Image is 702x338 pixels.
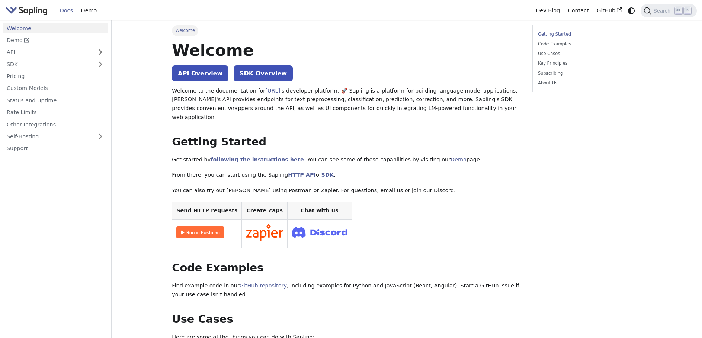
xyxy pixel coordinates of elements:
[211,157,304,162] a: following the instructions here
[538,80,639,87] a: About Us
[93,47,108,58] button: Expand sidebar category 'API'
[5,5,50,16] a: Sapling.ai
[77,5,101,16] a: Demo
[240,283,287,289] a: GitHub repository
[3,95,108,106] a: Status and Uptime
[172,202,242,219] th: Send HTTP requests
[242,202,288,219] th: Create Zaps
[3,83,108,94] a: Custom Models
[451,157,467,162] a: Demo
[287,202,352,219] th: Chat with us
[172,261,522,275] h2: Code Examples
[3,71,108,82] a: Pricing
[3,131,108,142] a: Self-Hosting
[172,135,522,149] h2: Getting Started
[172,87,522,122] p: Welcome to the documentation for 's developer platform. 🚀 Sapling is a platform for building lang...
[3,47,93,58] a: API
[176,226,224,238] img: Run in Postman
[3,59,93,70] a: SDK
[641,4,696,17] button: Search (Ctrl+K)
[321,172,334,178] a: SDK
[593,5,626,16] a: GitHub
[172,171,522,180] p: From there, you can start using the Sapling or .
[5,5,48,16] img: Sapling.ai
[538,41,639,48] a: Code Examples
[3,107,108,118] a: Rate Limits
[3,143,108,154] a: Support
[3,23,108,33] a: Welcome
[288,172,316,178] a: HTTP API
[246,224,283,241] img: Connect in Zapier
[684,7,691,14] kbd: K
[172,186,522,195] p: You can also try out [PERSON_NAME] using Postman or Zapier. For questions, email us or join our D...
[538,70,639,77] a: Subscribing
[93,59,108,70] button: Expand sidebar category 'SDK'
[538,60,639,67] a: Key Principles
[172,25,198,36] span: Welcome
[172,281,522,299] p: Find example code in our , including examples for Python and JavaScript (React, Angular). Start a...
[564,5,593,16] a: Contact
[532,5,564,16] a: Dev Blog
[172,40,522,60] h1: Welcome
[172,65,228,81] a: API Overview
[538,50,639,57] a: Use Cases
[626,5,637,16] button: Switch between dark and light mode (currently system mode)
[3,119,108,130] a: Other Integrations
[234,65,293,81] a: SDK Overview
[3,35,108,46] a: Demo
[538,31,639,38] a: Getting Started
[172,313,522,326] h2: Use Cases
[172,25,522,36] nav: Breadcrumbs
[651,8,675,14] span: Search
[172,155,522,164] p: Get started by . You can see some of these capabilities by visiting our page.
[265,88,280,94] a: [URL]
[292,225,347,240] img: Join Discord
[56,5,77,16] a: Docs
